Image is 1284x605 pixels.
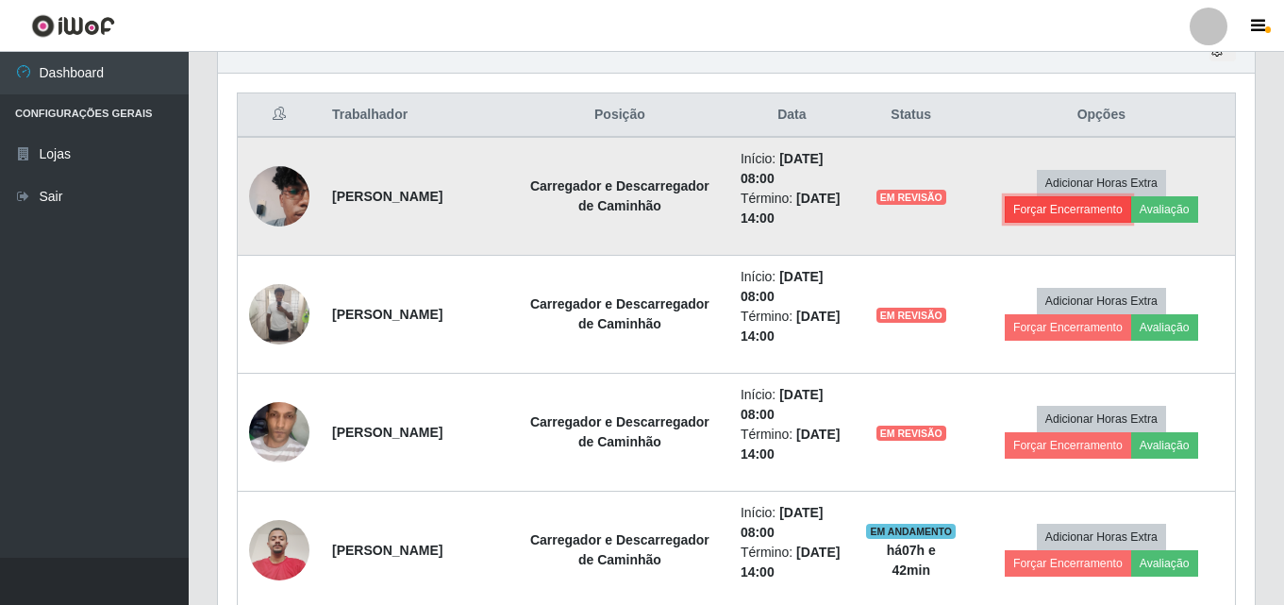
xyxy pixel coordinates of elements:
[729,93,855,138] th: Data
[866,524,956,539] span: EM ANDAMENTO
[321,93,510,138] th: Trabalhador
[1037,170,1166,196] button: Adicionar Horas Extra
[876,426,946,441] span: EM REVISÃO
[249,383,309,481] img: 1749255335293.jpeg
[741,267,843,307] li: Início:
[876,308,946,323] span: EM REVISÃO
[249,156,309,237] img: 1746651422933.jpeg
[855,93,968,138] th: Status
[887,543,936,578] strong: há 07 h e 42 min
[741,543,843,582] li: Término:
[530,296,709,331] strong: Carregador e Descarregador de Caminhão
[741,307,843,346] li: Término:
[530,178,709,213] strong: Carregador e Descarregador de Caminhão
[741,189,843,228] li: Término:
[332,543,442,558] strong: [PERSON_NAME]
[1131,196,1198,223] button: Avaliação
[876,190,946,205] span: EM REVISÃO
[1131,432,1198,459] button: Avaliação
[1131,314,1198,341] button: Avaliação
[1037,288,1166,314] button: Adicionar Horas Extra
[741,425,843,464] li: Término:
[741,149,843,189] li: Início:
[968,93,1236,138] th: Opções
[530,414,709,449] strong: Carregador e Descarregador de Caminhão
[741,503,843,543] li: Início:
[249,284,309,345] img: 1746814061107.jpeg
[741,385,843,425] li: Início:
[1005,196,1131,223] button: Forçar Encerramento
[741,151,824,186] time: [DATE] 08:00
[741,269,824,304] time: [DATE] 08:00
[332,307,442,322] strong: [PERSON_NAME]
[741,387,824,422] time: [DATE] 08:00
[1005,314,1131,341] button: Forçar Encerramento
[31,14,115,38] img: CoreUI Logo
[1037,406,1166,432] button: Adicionar Horas Extra
[1037,524,1166,550] button: Adicionar Horas Extra
[1131,550,1198,577] button: Avaliação
[332,189,442,204] strong: [PERSON_NAME]
[741,505,824,540] time: [DATE] 08:00
[510,93,729,138] th: Posição
[249,511,309,591] img: 1752325710297.jpeg
[530,532,709,567] strong: Carregador e Descarregador de Caminhão
[332,425,442,440] strong: [PERSON_NAME]
[1005,432,1131,459] button: Forçar Encerramento
[1005,550,1131,577] button: Forçar Encerramento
